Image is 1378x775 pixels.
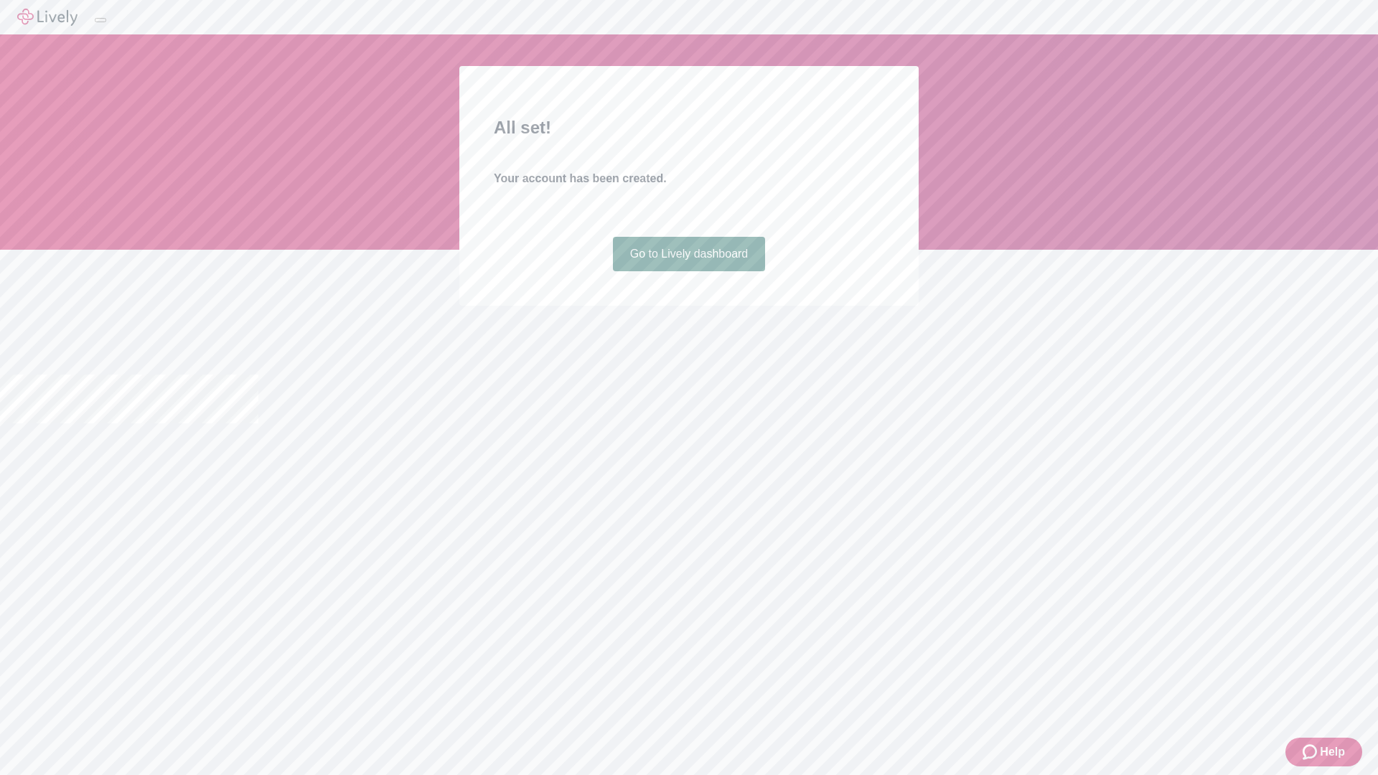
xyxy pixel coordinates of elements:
[1285,738,1362,766] button: Zendesk support iconHelp
[1303,743,1320,761] svg: Zendesk support icon
[1320,743,1345,761] span: Help
[494,170,884,187] h4: Your account has been created.
[494,115,884,141] h2: All set!
[95,18,106,22] button: Log out
[17,9,78,26] img: Lively
[613,237,766,271] a: Go to Lively dashboard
